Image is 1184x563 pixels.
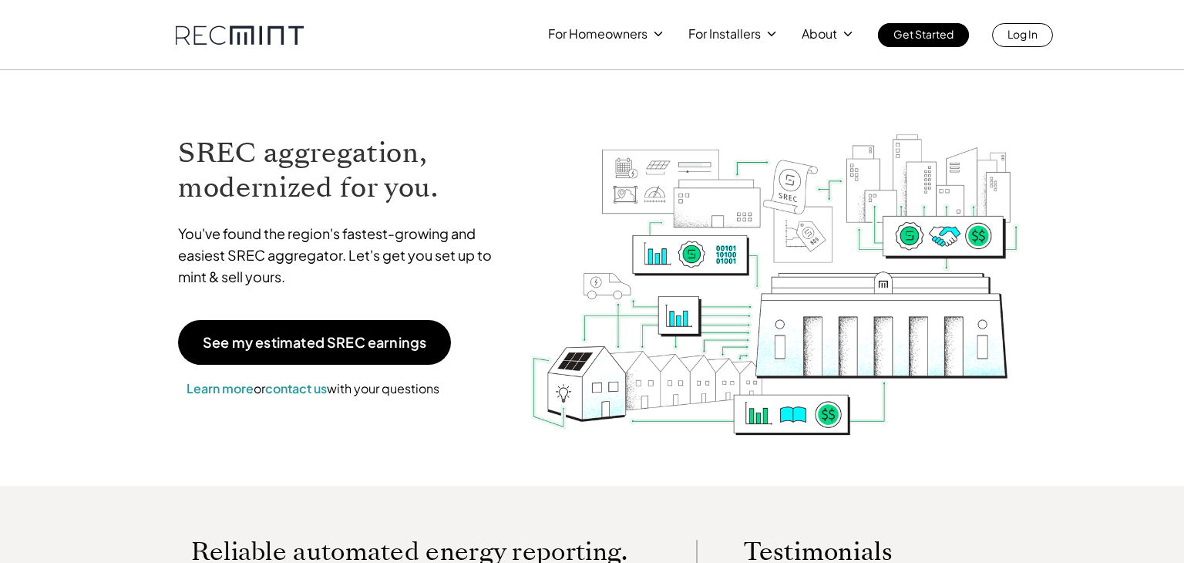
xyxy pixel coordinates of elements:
[191,540,651,563] p: Reliable automated energy reporting.
[178,320,451,365] a: See my estimated SREC earnings
[802,23,837,45] p: About
[1007,23,1038,45] p: Log In
[203,335,426,349] p: See my estimated SREC earnings
[530,93,1021,440] img: RECmint value cycle
[688,23,761,45] p: For Installers
[265,380,327,396] a: contact us
[178,379,448,399] p: or with your questions
[744,540,974,563] p: Testimonials
[178,136,506,205] h1: SREC aggregation, modernized for you.
[992,23,1053,47] a: Log In
[548,23,647,45] p: For Homeowners
[178,223,506,288] p: You've found the region's fastest-growing and easiest SREC aggregator. Let's get you set up to mi...
[878,23,969,47] a: Get Started
[187,380,254,396] a: Learn more
[893,23,954,45] p: Get Started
